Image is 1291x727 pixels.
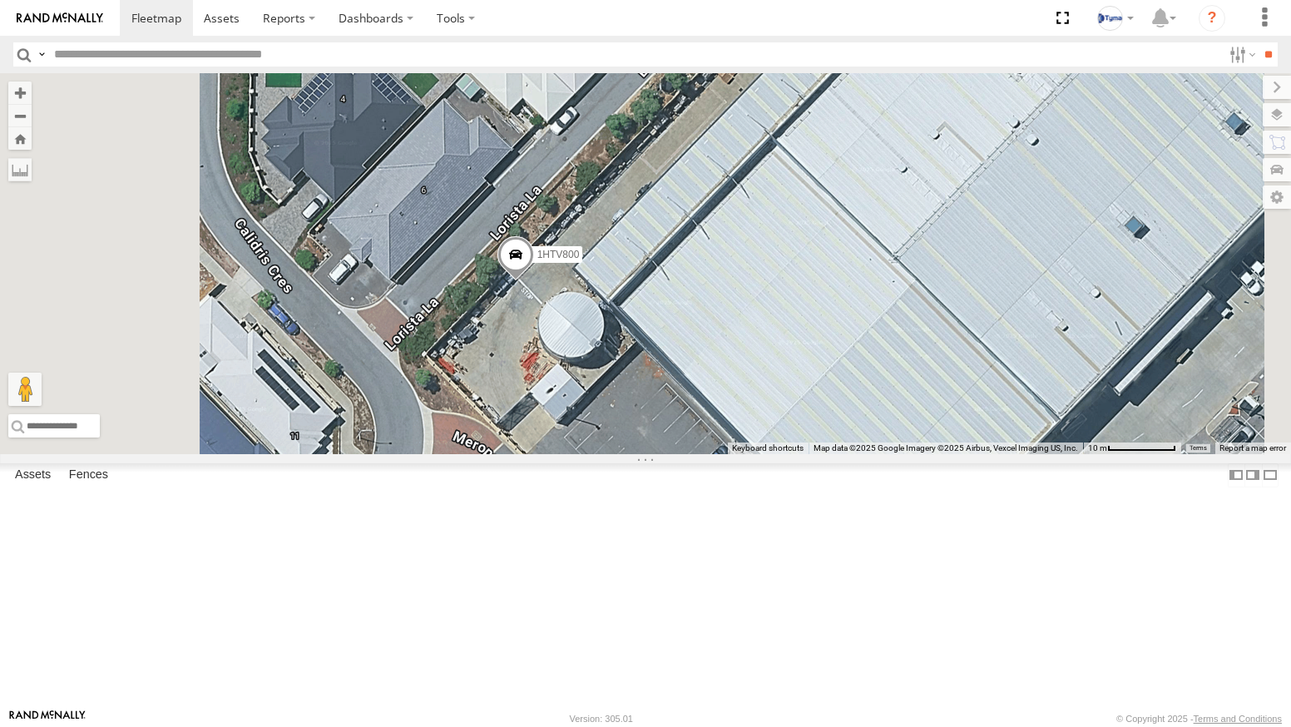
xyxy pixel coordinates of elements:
[1194,714,1282,724] a: Terms and Conditions
[1228,463,1244,487] label: Dock Summary Table to the Left
[8,127,32,150] button: Zoom Home
[8,158,32,181] label: Measure
[1091,6,1140,31] div: Gray Wiltshire
[1262,463,1279,487] label: Hide Summary Table
[1083,443,1181,454] button: Map scale: 10 m per 79 pixels
[1116,714,1282,724] div: © Copyright 2025 -
[814,443,1078,453] span: Map data ©2025 Google Imagery ©2025 Airbus, Vexcel Imaging US, Inc.
[8,373,42,406] button: Drag Pegman onto the map to open Street View
[1190,445,1207,452] a: Terms
[1223,42,1259,67] label: Search Filter Options
[7,463,59,487] label: Assets
[8,82,32,104] button: Zoom in
[1219,443,1286,453] a: Report a map error
[61,463,116,487] label: Fences
[9,710,86,727] a: Visit our Website
[8,104,32,127] button: Zoom out
[1244,463,1261,487] label: Dock Summary Table to the Right
[732,443,804,454] button: Keyboard shortcuts
[1199,5,1225,32] i: ?
[1088,443,1107,453] span: 10 m
[35,42,48,67] label: Search Query
[17,12,103,24] img: rand-logo.svg
[1263,185,1291,209] label: Map Settings
[537,249,580,260] span: 1HTV800
[570,714,633,724] div: Version: 305.01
